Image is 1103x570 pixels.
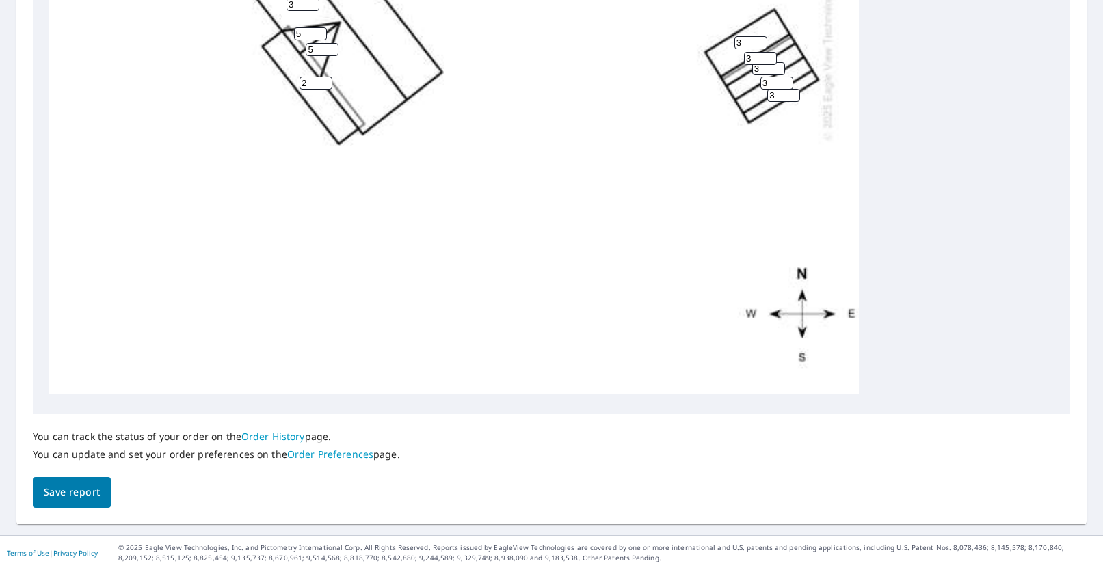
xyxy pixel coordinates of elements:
a: Privacy Policy [53,548,98,558]
p: You can update and set your order preferences on the page. [33,448,400,461]
button: Save report [33,477,111,508]
a: Terms of Use [7,548,49,558]
p: You can track the status of your order on the page. [33,431,400,443]
span: Save report [44,484,100,501]
p: | [7,549,98,557]
a: Order Preferences [287,448,373,461]
a: Order History [241,430,305,443]
p: © 2025 Eagle View Technologies, Inc. and Pictometry International Corp. All Rights Reserved. Repo... [118,543,1096,563]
